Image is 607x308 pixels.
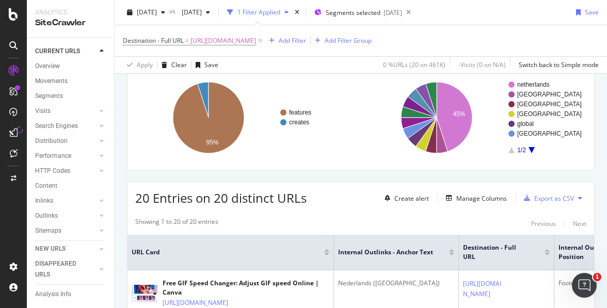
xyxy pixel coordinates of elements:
text: 45% [453,110,466,118]
div: [DATE] [384,8,402,17]
img: main image [132,285,157,302]
svg: A chart. [363,73,586,163]
div: Next [573,219,586,228]
div: Apply [137,60,153,69]
div: 1 Filter Applied [237,8,280,17]
button: Create alert [380,190,429,206]
a: Outlinks [35,210,97,221]
text: netherlands [517,81,550,88]
button: Apply [123,57,153,73]
span: Destination - Full URL [463,243,529,262]
div: Save [204,60,218,69]
div: SiteCrawler [35,17,106,29]
button: Next [573,217,586,230]
button: Segments selected[DATE] [310,4,402,21]
button: 1 Filter Applied [223,4,293,21]
a: HTTP Codes [35,166,97,176]
div: Visits [35,106,51,117]
button: Save [572,4,599,21]
div: Sitemaps [35,225,61,236]
span: Internal Outlinks - Anchor Text [338,248,434,257]
span: URL Card [132,248,322,257]
a: CURRENT URLS [35,46,97,57]
a: [URL][DOMAIN_NAME] [163,298,228,308]
a: Inlinks [35,196,97,206]
button: Previous [531,217,556,230]
text: [GEOGRAPHIC_DATA] [517,91,582,98]
div: Inlinks [35,196,53,206]
svg: A chart. [135,73,358,163]
div: Outlinks [35,210,58,221]
div: Nederlands ([GEOGRAPHIC_DATA]) [338,279,454,288]
a: Segments [35,91,107,102]
text: [GEOGRAPHIC_DATA] [517,130,582,137]
div: Segments [35,91,63,102]
div: Switch back to Simple mode [519,60,599,69]
div: Showing 1 to 20 of 20 entries [135,217,218,230]
a: Content [35,181,107,191]
div: Search Engines [35,121,78,132]
span: [URL][DOMAIN_NAME] [190,34,256,48]
button: Add Filter [265,35,306,47]
text: [GEOGRAPHIC_DATA] [517,110,582,118]
a: Sitemaps [35,225,97,236]
a: NEW URLS [35,244,97,254]
text: features [289,109,311,116]
text: 95% [206,139,219,146]
div: CURRENT URLS [35,46,80,57]
a: Performance [35,151,97,161]
button: [DATE] [178,4,214,21]
div: Analytics [35,8,106,17]
button: Add Filter Group [311,35,372,47]
div: Overview [35,61,60,72]
a: DISAPPEARED URLS [35,258,97,280]
div: - Visits ( 0 on N/A ) [458,60,506,69]
button: [DATE] [123,4,169,21]
button: Save [191,57,218,73]
div: Manage Columns [456,194,507,203]
text: global [517,120,534,127]
button: Switch back to Simple mode [515,57,599,73]
a: Overview [35,61,107,72]
span: 2025 Sep. 21st [137,8,157,17]
span: 20 Entries on 20 distinct URLs [135,189,307,206]
span: = [185,36,189,45]
span: Segments selected [326,8,380,17]
text: [GEOGRAPHIC_DATA] [517,101,582,108]
text: creates [289,119,309,126]
div: NEW URLS [35,244,66,254]
iframe: Intercom live chat [572,273,597,298]
span: vs [169,7,178,15]
div: Movements [35,76,68,87]
div: Add Filter Group [325,36,372,45]
div: Clear [171,60,187,69]
button: Export as CSV [520,190,574,206]
text: 1/2 [517,147,526,154]
div: Free GIF Speed Changer: Adjust GIF speed Online | Canva [163,279,329,297]
button: Manage Columns [442,192,507,204]
div: Distribution [35,136,68,147]
div: times [293,7,301,18]
div: Save [585,8,599,17]
a: Search Engines [35,121,97,132]
div: Analysis Info [35,289,71,300]
div: DISAPPEARED URLS [35,258,87,280]
div: Add Filter [279,36,306,45]
div: Content [35,181,57,191]
a: Visits [35,106,97,117]
div: 0 % URLs ( 20 on 461K ) [383,60,445,69]
a: [URL][DOMAIN_NAME] [463,279,505,299]
div: HTTP Codes [35,166,70,176]
div: Previous [531,219,556,228]
a: Analysis Info [35,289,107,300]
a: Movements [35,76,107,87]
span: 1 [593,273,601,281]
button: Clear [157,57,187,73]
span: Destination - Full URL [123,36,184,45]
div: Create alert [394,194,429,203]
span: 2025 Sep. 7th [178,8,202,17]
a: Distribution [35,136,97,147]
div: Export as CSV [534,194,574,203]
